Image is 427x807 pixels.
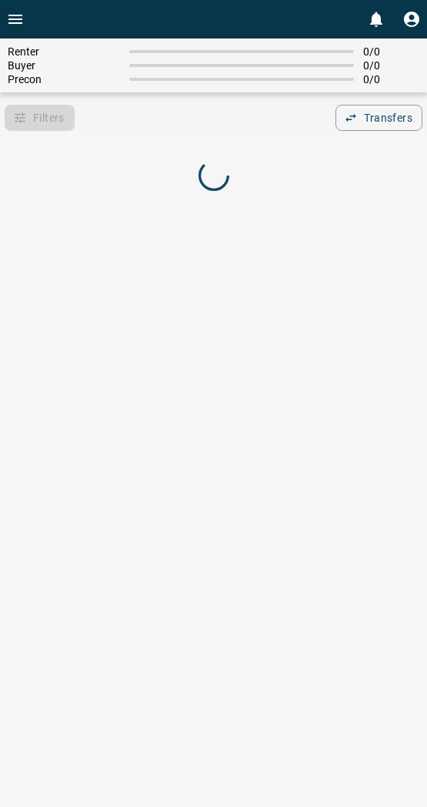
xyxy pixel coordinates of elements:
[8,59,120,72] span: Buyer
[363,73,419,85] span: 0 / 0
[8,45,120,58] span: Renter
[363,59,419,72] span: 0 / 0
[335,105,422,131] button: Transfers
[396,4,427,35] button: Profile
[8,73,120,85] span: Precon
[363,45,419,58] span: 0 / 0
